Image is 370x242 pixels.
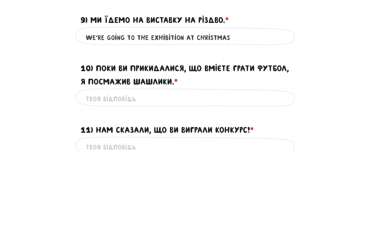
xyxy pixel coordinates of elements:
label: 8) Якби я не вміла делегувати завдання, я би вже давно зійшла з розуму. [81,43,289,70]
label: 9) Ми їдемо на виставку на Різдво. [81,105,229,118]
label: 10) Поки ви прикидалися, що вмієте грати футбол, я посмажив шашлики. [81,153,289,179]
label: 11) Нам сказали, що ви виграли конкурс! [81,215,254,228]
input: Твоя відповідь [86,73,284,88]
input: Твоя відповідь [86,11,284,27]
input: Твоя відповідь [86,121,284,136]
input: Твоя відповідь [86,182,284,198]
